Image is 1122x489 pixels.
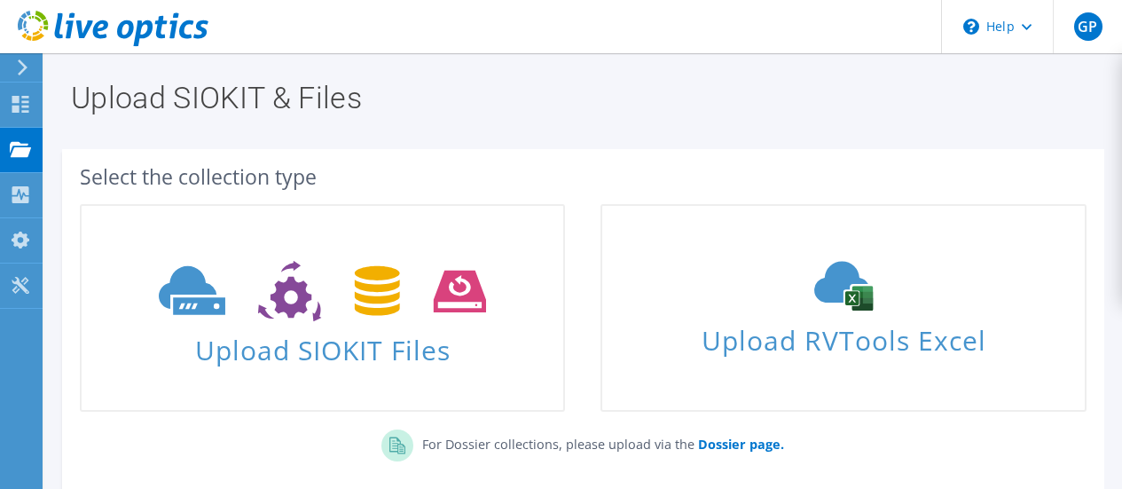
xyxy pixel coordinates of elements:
[80,204,565,412] a: Upload SIOKIT Files
[1074,12,1102,41] span: GP
[80,167,1087,186] div: Select the collection type
[413,430,784,454] p: For Dossier collections, please upload via the
[82,326,563,364] span: Upload SIOKIT Files
[71,83,1087,113] h1: Upload SIOKIT & Files
[698,436,784,453] b: Dossier page.
[963,19,979,35] svg: \n
[600,204,1086,412] a: Upload RVTools Excel
[694,436,784,453] a: Dossier page.
[602,317,1084,355] span: Upload RVTools Excel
